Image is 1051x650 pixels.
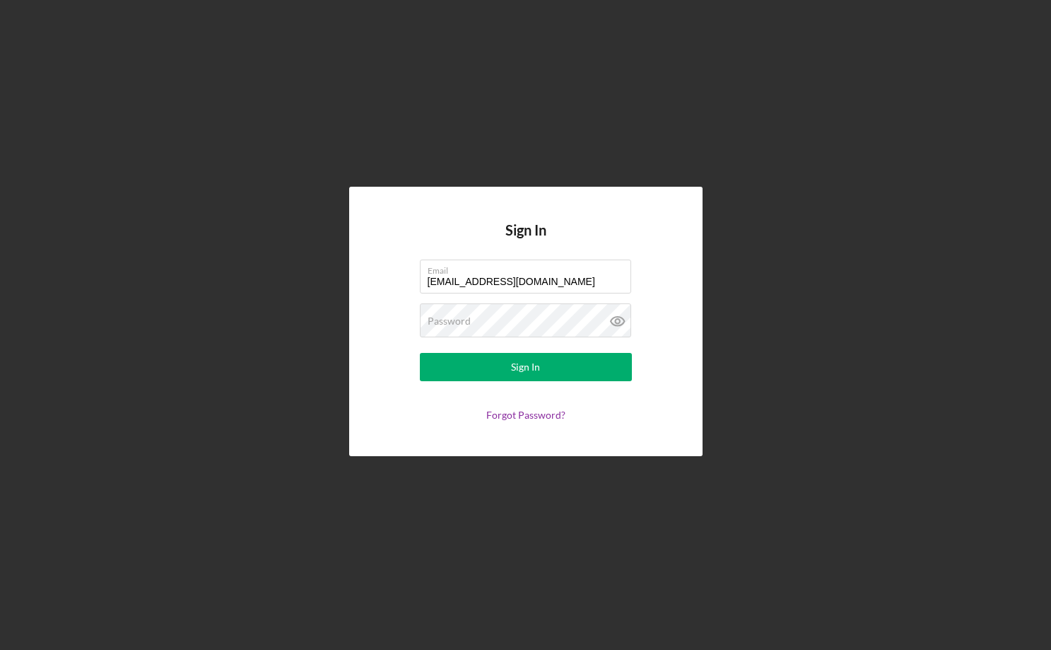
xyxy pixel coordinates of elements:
[486,409,565,421] a: Forgot Password?
[420,353,632,381] button: Sign In
[511,353,540,381] div: Sign In
[428,260,631,276] label: Email
[505,222,546,260] h4: Sign In
[428,315,471,327] label: Password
